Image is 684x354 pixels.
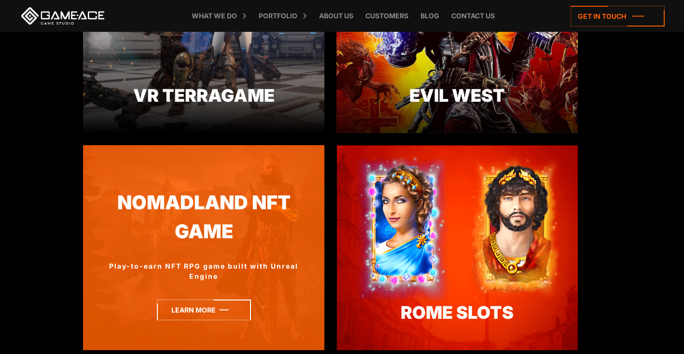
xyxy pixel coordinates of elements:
div: Play-to-earn NFT RPG game built with Unreal Engine [83,261,324,281]
a: Get in touch [571,6,665,27]
div: VR Terragame [83,82,324,109]
img: Rome online slot development case study [336,145,578,350]
div: Evil West [336,82,578,109]
a: Nomadland NFT Game [83,189,324,246]
div: Rome Slots [336,300,578,326]
a: Learn more [157,300,251,320]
